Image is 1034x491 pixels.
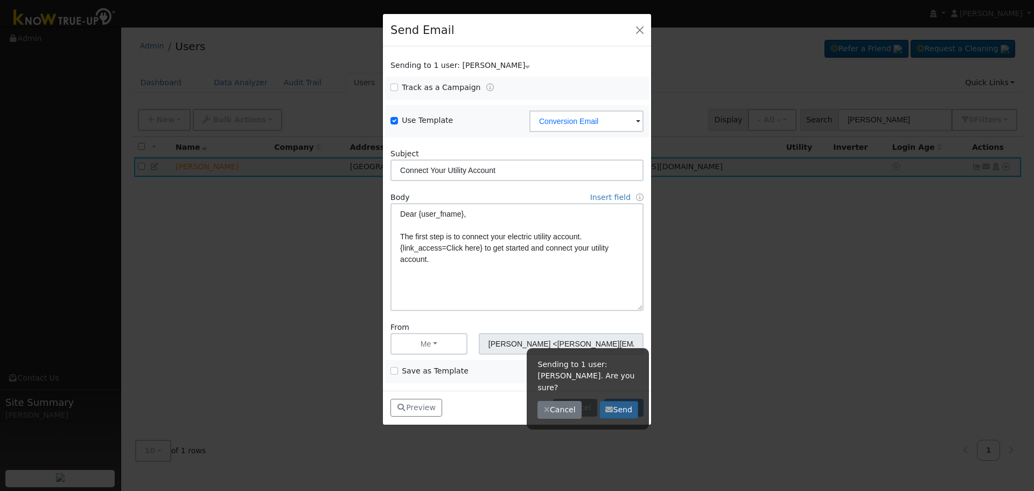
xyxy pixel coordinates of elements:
[402,82,480,93] label: Track as a Campaign
[390,192,410,203] label: Body
[390,22,454,39] h4: Send Email
[599,401,639,419] button: Send
[537,401,582,419] button: Cancel
[529,110,644,132] input: Select a Template
[390,322,409,333] label: From
[390,84,398,91] input: Track as a Campaign
[390,117,398,125] input: Use Template
[390,367,398,375] input: Save as Template
[402,365,469,377] label: Save as Template
[402,115,453,126] label: Use Template
[390,148,419,160] label: Subject
[537,359,638,393] p: Sending to 1 user: [PERSON_NAME]. Are you sure?
[385,60,649,71] div: Show users
[636,193,644,202] a: Fields
[390,399,442,417] button: Preview
[390,333,467,355] button: Me
[590,193,631,202] a: Insert field
[486,83,494,92] a: Tracking Campaigns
